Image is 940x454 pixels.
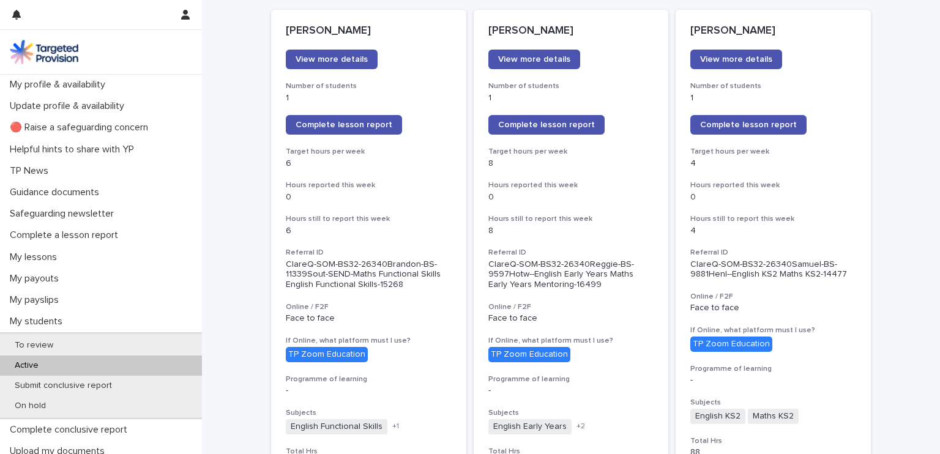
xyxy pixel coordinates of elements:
[690,214,856,224] h3: Hours still to report this week
[286,50,378,69] a: View more details
[10,40,78,64] img: M5nRWzHhSzIhMunXDL62
[690,409,745,424] span: English KS2
[286,24,452,38] p: [PERSON_NAME]
[296,55,368,64] span: View more details
[286,385,452,396] p: -
[690,158,856,169] p: 4
[690,326,856,335] h3: If Online, what platform must I use?
[690,303,856,313] p: Face to face
[5,273,69,285] p: My payouts
[488,385,654,396] p: -
[488,259,654,290] p: ClareQ-SOM-BS32-26340Reggie-BS-9597Hotw--English Early Years Maths Early Years Mentoring-16499
[488,313,654,324] p: Face to face
[5,208,124,220] p: Safeguarding newsletter
[488,50,580,69] a: View more details
[286,259,452,290] p: ClareQ-SOM-BS32-26340Brandon-BS-11339Sout-SEND-Maths Functional Skills English Functional Skills-...
[5,360,48,371] p: Active
[286,302,452,312] h3: Online / F2F
[286,115,402,135] a: Complete lesson report
[5,401,56,411] p: On hold
[5,79,115,91] p: My profile & availability
[690,50,782,69] a: View more details
[498,121,595,129] span: Complete lesson report
[488,248,654,258] h3: Referral ID
[5,165,58,177] p: TP News
[488,147,654,157] h3: Target hours per week
[286,336,452,346] h3: If Online, what platform must I use?
[392,423,399,430] span: + 1
[488,158,654,169] p: 8
[286,93,452,103] p: 1
[286,408,452,418] h3: Subjects
[286,313,452,324] p: Face to face
[690,81,856,91] h3: Number of students
[286,347,368,362] div: TP Zoom Education
[5,316,72,327] p: My students
[286,180,452,190] h3: Hours reported this week
[690,375,856,385] p: -
[488,226,654,236] p: 8
[498,55,570,64] span: View more details
[488,336,654,346] h3: If Online, what platform must I use?
[488,374,654,384] h3: Programme of learning
[690,115,807,135] a: Complete lesson report
[690,337,772,352] div: TP Zoom Education
[5,251,67,263] p: My lessons
[690,24,856,38] p: [PERSON_NAME]
[5,144,144,155] p: Helpful hints to share with YP
[690,226,856,236] p: 4
[5,229,128,241] p: Complete a lesson report
[286,158,452,169] p: 6
[700,55,772,64] span: View more details
[690,248,856,258] h3: Referral ID
[5,381,122,391] p: Submit conclusive report
[5,340,63,351] p: To review
[286,214,452,224] h3: Hours still to report this week
[5,100,134,112] p: Update profile & availability
[286,147,452,157] h3: Target hours per week
[700,121,797,129] span: Complete lesson report
[748,409,799,424] span: Maths KS2
[5,122,158,133] p: 🔴 Raise a safeguarding concern
[690,292,856,302] h3: Online / F2F
[488,347,570,362] div: TP Zoom Education
[690,398,856,407] h3: Subjects
[286,419,387,434] span: English Functional Skills
[488,408,654,418] h3: Subjects
[690,364,856,374] h3: Programme of learning
[690,147,856,157] h3: Target hours per week
[488,115,605,135] a: Complete lesson report
[690,93,856,103] p: 1
[5,294,69,306] p: My payslips
[690,192,856,203] p: 0
[576,423,585,430] span: + 2
[286,374,452,384] h3: Programme of learning
[488,81,654,91] h3: Number of students
[488,93,654,103] p: 1
[690,180,856,190] h3: Hours reported this week
[690,259,856,280] p: ClareQ-SOM-BS32-26340Samuel-BS-9881Henl--English KS2 Maths KS2-14477
[5,187,109,198] p: Guidance documents
[488,214,654,224] h3: Hours still to report this week
[488,24,654,38] p: [PERSON_NAME]
[296,121,392,129] span: Complete lesson report
[286,248,452,258] h3: Referral ID
[488,419,572,434] span: English Early Years
[488,302,654,312] h3: Online / F2F
[690,436,856,446] h3: Total Hrs
[5,424,137,436] p: Complete conclusive report
[488,180,654,190] h3: Hours reported this week
[286,226,452,236] p: 6
[488,192,654,203] p: 0
[286,192,452,203] p: 0
[286,81,452,91] h3: Number of students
